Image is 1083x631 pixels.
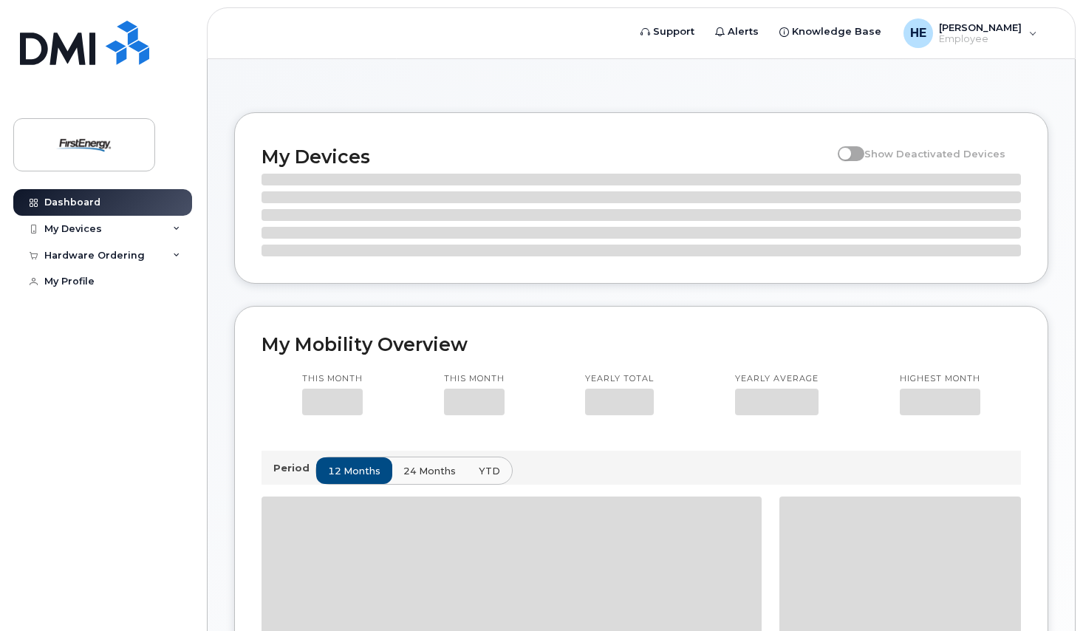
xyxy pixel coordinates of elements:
p: Yearly total [585,373,654,385]
p: This month [302,373,363,385]
span: YTD [479,464,500,478]
p: Yearly average [735,373,819,385]
p: This month [444,373,505,385]
span: Show Deactivated Devices [864,148,1005,160]
h2: My Devices [262,146,830,168]
h2: My Mobility Overview [262,333,1021,355]
p: Highest month [900,373,980,385]
span: 24 months [403,464,456,478]
p: Period [273,461,315,475]
input: Show Deactivated Devices [838,140,850,151]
